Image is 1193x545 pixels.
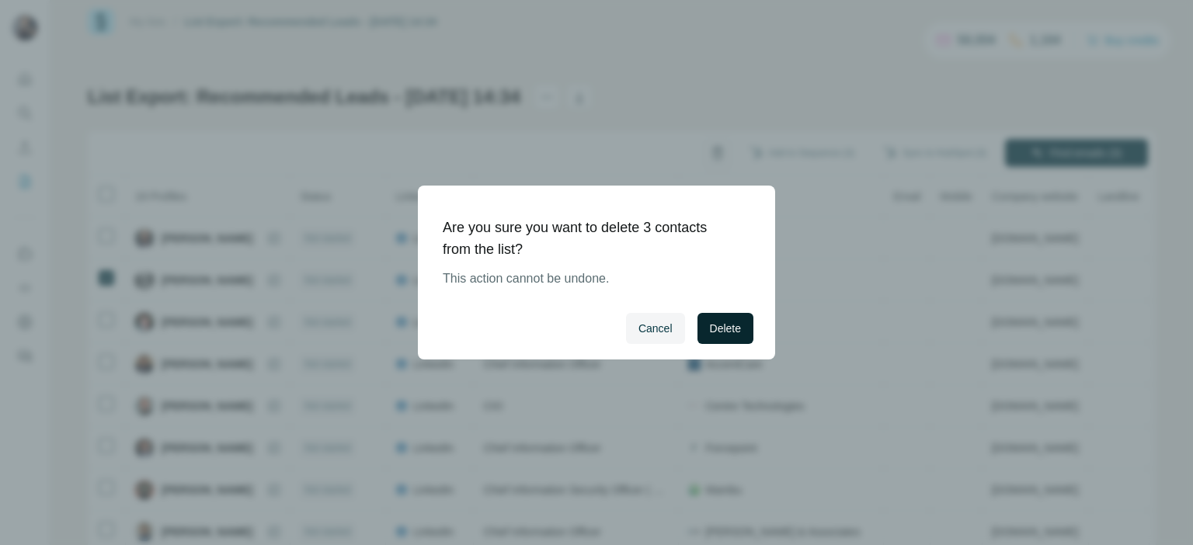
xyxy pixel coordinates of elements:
span: Delete [710,321,741,336]
button: Cancel [626,313,685,344]
button: Delete [697,313,753,344]
p: This action cannot be undone. [443,269,738,288]
span: Cancel [638,321,673,336]
h1: Are you sure you want to delete 3 contacts from the list? [443,217,738,260]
